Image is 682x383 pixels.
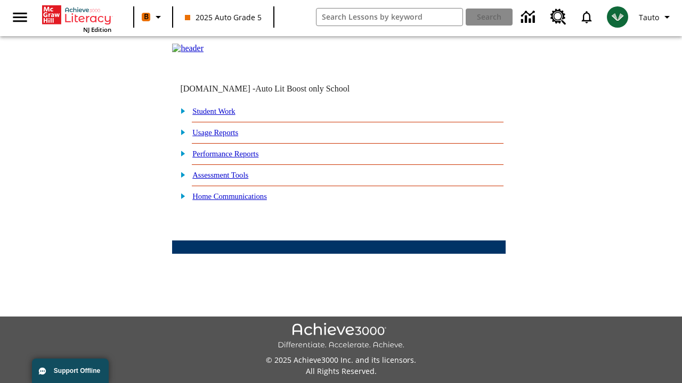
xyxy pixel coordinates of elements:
span: 2025 Auto Grade 5 [185,12,262,23]
a: Notifications [573,3,600,31]
span: NJ Edition [83,26,111,34]
img: plus.gif [175,170,186,179]
nobr: Auto Lit Boost only School [255,84,350,93]
button: Profile/Settings [635,7,678,27]
img: plus.gif [175,106,186,115]
a: Usage Reports [192,128,238,137]
img: header [172,44,204,53]
span: Tauto [639,12,659,23]
a: Resource Center, Will open in new tab [544,3,573,31]
span: Support Offline [54,367,100,374]
img: plus.gif [175,148,186,158]
img: plus.gif [175,127,186,137]
img: Achieve3000 Differentiate Accelerate Achieve [278,323,404,350]
button: Open side menu [4,2,36,33]
button: Select a new avatar [600,3,635,31]
img: plus.gif [175,191,186,201]
a: Performance Reports [192,149,258,158]
span: B [144,10,149,23]
button: Boost Class color is orange. Change class color [137,7,169,27]
a: Data Center [515,3,544,32]
a: Home Communications [192,192,267,201]
div: Home [42,3,111,34]
td: [DOMAIN_NAME] - [180,84,376,94]
img: avatar image [607,6,628,28]
a: Student Work [192,107,235,115]
a: Assessment Tools [192,171,248,179]
button: Support Offline [32,359,109,383]
input: search field [316,9,463,26]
